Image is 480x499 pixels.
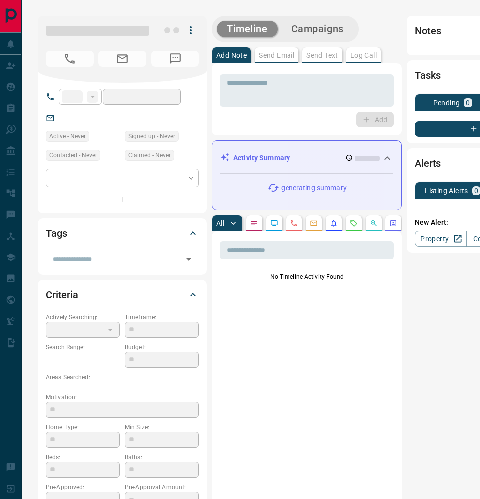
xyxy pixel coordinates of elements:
[415,155,441,171] h2: Alerts
[216,52,247,59] p: Add Note
[433,99,460,106] p: Pending
[220,272,394,281] p: No Timeline Activity Found
[46,225,67,241] h2: Tags
[46,283,199,307] div: Criteria
[415,67,440,83] h2: Tasks
[128,131,175,141] span: Signed up - Never
[125,453,199,462] p: Baths:
[46,343,120,352] p: Search Range:
[46,313,120,322] p: Actively Searching:
[46,373,199,382] p: Areas Searched:
[46,453,120,462] p: Beds:
[466,99,470,106] p: 0
[290,219,298,227] svg: Calls
[389,219,397,227] svg: Agent Actions
[216,220,224,227] p: All
[46,423,120,432] p: Home Type:
[46,221,199,245] div: Tags
[220,149,393,167] div: Activity Summary
[350,219,358,227] svg: Requests
[49,131,86,141] span: Active - Never
[270,219,278,227] svg: Lead Browsing Activity
[98,51,146,67] span: No Email
[217,21,278,37] button: Timeline
[250,219,258,227] svg: Notes
[46,287,78,303] h2: Criteria
[125,343,199,352] p: Budget:
[125,483,199,492] p: Pre-Approval Amount:
[62,114,66,122] a: --
[415,23,441,39] h2: Notes
[415,231,466,247] a: Property
[125,423,199,432] p: Min Size:
[370,219,378,227] svg: Opportunities
[46,483,120,492] p: Pre-Approved:
[49,150,97,160] span: Contacted - Never
[46,393,199,402] p: Motivation:
[128,150,171,160] span: Claimed - Never
[281,183,346,193] p: generating summary
[282,21,354,37] button: Campaigns
[182,252,195,266] button: Open
[330,219,338,227] svg: Listing Alerts
[151,51,199,67] span: No Number
[125,313,199,322] p: Timeframe:
[233,153,290,163] p: Activity Summary
[46,352,120,368] p: -- - --
[425,187,468,194] p: Listing Alerts
[46,51,94,67] span: No Number
[310,219,318,227] svg: Emails
[474,187,478,194] p: 0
